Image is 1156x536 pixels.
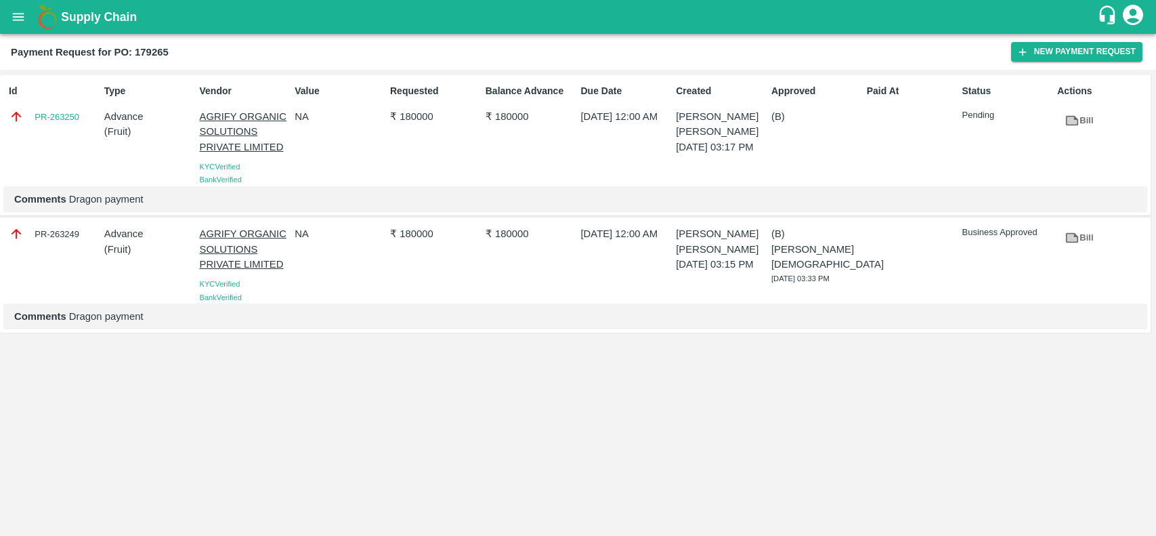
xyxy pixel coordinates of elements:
[1057,226,1100,250] a: Bill
[771,274,830,283] span: [DATE] 03:33 PM
[390,226,480,241] p: ₹ 180000
[61,7,1097,26] a: Supply Chain
[104,242,194,257] p: ( Fruit )
[104,226,194,241] p: Advance
[14,192,1136,207] p: Dragon payment
[14,194,66,205] b: Comments
[771,226,861,272] p: (B) [PERSON_NAME][DEMOGRAPHIC_DATA]
[200,226,290,272] p: AGRIFY ORGANIC SOLUTIONS PRIVATE LIMITED
[200,109,290,154] p: AGRIFY ORGANIC SOLUTIONS PRIVATE LIMITED
[962,226,1052,239] p: Business Approved
[676,109,766,140] p: [PERSON_NAME] [PERSON_NAME]
[1097,5,1121,29] div: customer-support
[771,109,861,124] p: (B)
[200,163,240,171] span: KYC Verified
[14,309,1136,324] p: Dragon payment
[581,226,671,241] p: [DATE] 12:00 AM
[1057,84,1147,98] p: Actions
[486,109,576,124] p: ₹ 180000
[771,84,861,98] p: Approved
[390,84,480,98] p: Requested
[35,110,79,124] a: PR-263250
[61,10,137,24] b: Supply Chain
[200,280,240,288] span: KYC Verified
[104,84,194,98] p: Type
[11,47,169,58] b: Payment Request for PO: 179265
[1121,3,1145,31] div: account of current user
[200,84,290,98] p: Vendor
[581,109,671,124] p: [DATE] 12:00 AM
[295,84,385,98] p: Value
[200,293,242,302] span: Bank Verified
[581,84,671,98] p: Due Date
[200,176,242,184] span: Bank Verified
[486,84,576,98] p: Balance Advance
[962,109,1052,122] p: Pending
[486,226,576,241] p: ₹ 180000
[104,109,194,124] p: Advance
[1011,42,1142,62] button: New Payment Request
[390,109,480,124] p: ₹ 180000
[676,226,766,257] p: [PERSON_NAME] [PERSON_NAME]
[9,84,99,98] p: Id
[676,84,766,98] p: Created
[962,84,1052,98] p: Status
[676,140,766,154] p: [DATE] 03:17 PM
[676,257,766,272] p: [DATE] 03:15 PM
[14,311,66,322] b: Comments
[867,84,957,98] p: Paid At
[9,226,99,241] div: PR-263249
[104,124,194,139] p: ( Fruit )
[295,226,385,241] p: NA
[3,1,34,33] button: open drawer
[34,3,61,30] img: logo
[1057,109,1100,133] a: Bill
[295,109,385,124] p: NA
